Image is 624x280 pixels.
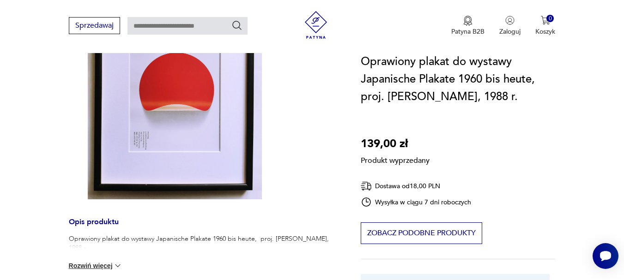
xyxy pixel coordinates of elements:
[463,16,473,26] img: Ikona medalu
[505,16,515,25] img: Ikonka użytkownika
[361,153,430,166] p: Produkt wyprzedany
[451,27,485,36] p: Patyna B2B
[69,261,122,270] button: Rozwiń więcej
[499,27,521,36] p: Zaloguj
[231,20,242,31] button: Szukaj
[499,16,521,36] button: Zaloguj
[535,27,555,36] p: Koszyk
[361,197,472,208] div: Wysyłka w ciągu 7 dni roboczych
[541,16,550,25] img: Ikona koszyka
[546,15,554,23] div: 0
[535,16,555,36] button: 0Koszyk
[69,23,120,30] a: Sprzedawaj
[451,16,485,36] a: Ikona medaluPatyna B2B
[361,135,430,153] p: 139,00 zł
[302,11,330,39] img: Patyna - sklep z meblami i dekoracjami vintage
[361,222,482,244] button: Zobacz podobne produkty
[361,53,556,106] h1: Oprawiony plakat do wystawy Japanische Plakate 1960 bis heute, proj. [PERSON_NAME], 1988 r.
[69,234,339,253] p: Oprawiony plakat do wystawy Japanische Plakate 1960 bis heute, proj. [PERSON_NAME], 1988 r
[69,219,339,234] h3: Opis produktu
[451,16,485,36] button: Patyna B2B
[113,261,122,270] img: chevron down
[69,17,120,34] button: Sprzedawaj
[361,180,472,192] div: Dostawa od 18,00 PLN
[593,243,618,269] iframe: Smartsupp widget button
[361,180,372,192] img: Ikona dostawy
